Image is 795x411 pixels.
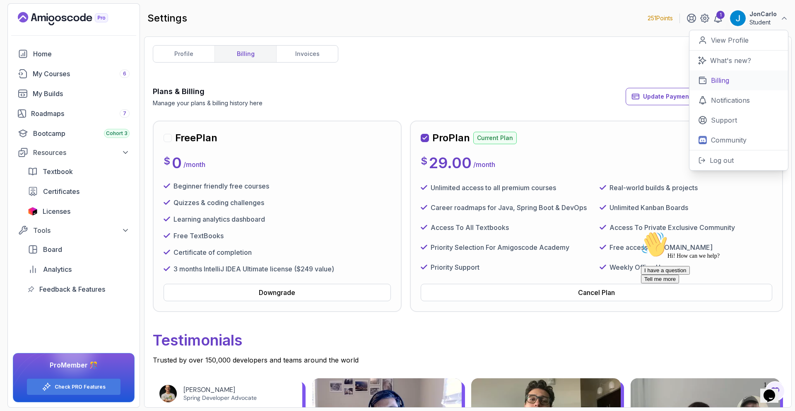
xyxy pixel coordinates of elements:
div: My Courses [33,69,130,79]
h2: Free Plan [175,131,217,145]
iframe: chat widget [760,378,787,403]
button: Update Payment Details [626,88,718,105]
a: home [13,46,135,62]
a: What's new? [689,51,788,70]
a: invoices [276,46,338,62]
img: :wave: [3,3,30,30]
p: Trusted by over 150,000 developers and teams around the world [153,355,783,365]
p: Billing [711,75,729,85]
p: / month [473,160,495,169]
button: I have a question [3,38,52,47]
img: jetbrains icon [28,207,38,215]
span: Analytics [43,264,72,274]
p: Student [749,18,777,27]
div: Roadmaps [31,109,130,118]
p: 29.00 [429,155,472,171]
p: Testimonials [153,325,783,355]
div: Cancel Plan [578,288,615,297]
div: Resources [33,147,130,157]
a: board [23,241,135,258]
p: / month [183,160,205,169]
button: Check PRO Features [26,378,121,395]
span: Cohort 3 [106,130,128,137]
button: user profile imageJonCarloStudent [730,10,788,27]
div: [PERSON_NAME] [183,386,289,394]
p: Free TextBooks [173,231,224,241]
p: Log out [710,155,734,165]
a: profile [153,46,214,62]
span: Hi! How can we help? [3,25,82,31]
iframe: chat widget [638,228,787,374]
img: user profile image [730,10,746,26]
button: Downgrade [164,284,391,301]
div: Tools [33,225,130,235]
span: Licenses [43,206,70,216]
p: Weekly Office Hours [609,262,674,272]
span: Textbook [43,167,73,176]
button: Cancel Plan [421,284,772,301]
p: 251 Points [648,14,673,22]
p: Learning analytics dashboard [173,214,265,224]
span: 7 [123,110,126,117]
img: Josh Long avatar [159,385,177,402]
p: Real-world builds & projects [609,183,698,193]
a: feedback [23,281,135,297]
a: bootcamp [13,125,135,142]
a: Notifications [689,90,788,110]
a: Community [689,130,788,150]
a: billing [214,46,276,62]
p: $ [164,155,170,168]
a: View Profile [689,30,788,51]
h2: settings [147,12,187,25]
p: $ [421,155,427,168]
p: Free access to [DOMAIN_NAME] [609,242,713,252]
a: roadmaps [13,105,135,122]
h2: Pro Plan [432,131,470,145]
span: Board [43,244,62,254]
p: Priority Selection For Amigoscode Academy [431,242,569,252]
button: Log out [689,150,788,170]
p: Access To All Textbooks [431,222,509,232]
p: What's new? [710,56,751,65]
a: Landing page [18,12,127,25]
p: Priority Support [431,262,479,272]
p: Unlimited Kanban Boards [609,203,688,213]
a: certificates [23,183,135,200]
p: Support [711,115,737,125]
a: Billing [689,70,788,90]
a: 1 [713,13,723,23]
span: 6 [123,70,126,77]
span: Feedback & Features [39,284,105,294]
div: 1 [716,11,725,19]
p: Certificate of completion [173,247,252,257]
a: analytics [23,261,135,278]
a: licenses [23,203,135,220]
p: View Profile [711,35,749,45]
p: Unlimited access to all premium courses [431,183,556,193]
button: Resources [13,145,135,160]
p: Community [711,135,747,145]
div: Bootcamp [33,128,130,138]
button: Tools [13,223,135,238]
div: Home [33,49,130,59]
span: Update Payment Details [643,92,713,101]
p: 0 [172,155,182,171]
a: Spring Developer Advocate [183,394,257,401]
p: Current Plan [473,132,517,144]
span: Certificates [43,186,79,196]
p: JonCarlo [749,10,777,18]
p: Access To Private Exclusive Community [609,222,735,232]
a: textbook [23,163,135,180]
a: courses [13,65,135,82]
div: 👋Hi! How can we help?I have a questionTell me more [3,3,152,56]
h3: Plans & Billing [153,86,263,97]
p: 3 months IntelliJ IDEA Ultimate license ($249 value) [173,264,334,274]
a: Support [689,110,788,130]
p: Manage your plans & billing history here [153,99,263,107]
a: builds [13,85,135,102]
p: Quizzes & coding challenges [173,198,264,208]
a: Check PRO Features [55,384,106,390]
p: Career roadmaps for Java, Spring Boot & DevOps [431,203,587,213]
button: Tell me more [3,47,41,56]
